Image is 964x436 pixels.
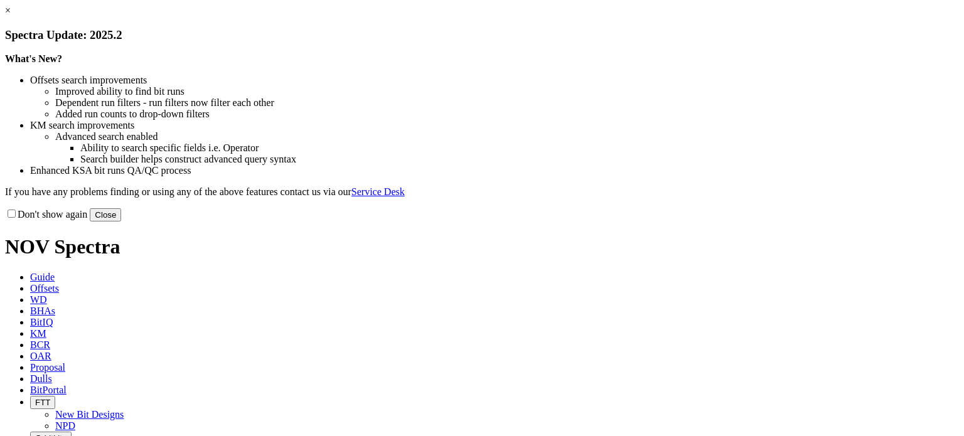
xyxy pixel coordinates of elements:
[5,28,959,42] h3: Spectra Update: 2025.2
[30,306,55,316] span: BHAs
[30,362,65,373] span: Proposal
[5,5,11,16] a: ×
[30,283,59,294] span: Offsets
[5,235,959,258] h1: NOV Spectra
[30,385,67,395] span: BitPortal
[55,109,959,120] li: Added run counts to drop-down filters
[30,120,959,131] li: KM search improvements
[30,75,959,86] li: Offsets search improvements
[30,272,55,282] span: Guide
[90,208,121,221] button: Close
[55,86,959,97] li: Improved ability to find bit runs
[5,209,87,220] label: Don't show again
[80,154,959,165] li: Search builder helps construct advanced query syntax
[30,317,53,327] span: BitIQ
[55,420,75,431] a: NPD
[55,131,959,142] li: Advanced search enabled
[55,97,959,109] li: Dependent run filters - run filters now filter each other
[55,409,124,420] a: New Bit Designs
[5,186,959,198] p: If you have any problems finding or using any of the above features contact us via our
[30,339,50,350] span: BCR
[30,328,46,339] span: KM
[30,165,959,176] li: Enhanced KSA bit runs QA/QC process
[351,186,405,197] a: Service Desk
[80,142,959,154] li: Ability to search specific fields i.e. Operator
[35,398,50,407] span: FTT
[5,53,62,64] strong: What's New?
[8,210,16,218] input: Don't show again
[30,294,47,305] span: WD
[30,351,51,361] span: OAR
[30,373,52,384] span: Dulls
